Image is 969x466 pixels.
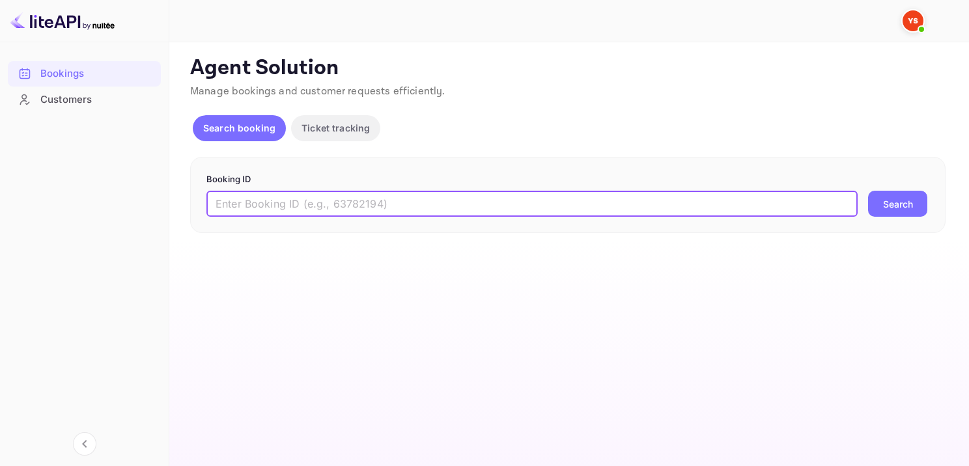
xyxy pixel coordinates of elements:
[302,121,370,135] p: Ticket tracking
[203,121,275,135] p: Search booking
[190,55,946,81] p: Agent Solution
[40,92,154,107] div: Customers
[8,61,161,87] div: Bookings
[903,10,923,31] img: Yandex Support
[73,432,96,456] button: Collapse navigation
[40,66,154,81] div: Bookings
[868,191,927,217] button: Search
[190,85,445,98] span: Manage bookings and customer requests efficiently.
[206,191,858,217] input: Enter Booking ID (e.g., 63782194)
[8,87,161,113] div: Customers
[8,87,161,111] a: Customers
[10,10,115,31] img: LiteAPI logo
[8,61,161,85] a: Bookings
[206,173,929,186] p: Booking ID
